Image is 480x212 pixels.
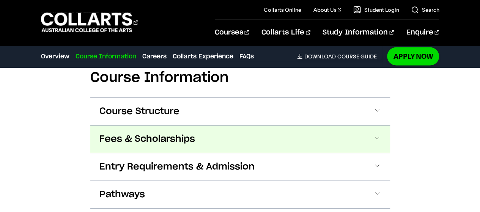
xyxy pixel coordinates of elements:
[90,126,390,153] button: Fees & Scholarships
[90,69,390,86] h2: Course Information
[90,153,390,181] button: Entry Requirements & Admission
[215,20,249,45] a: Courses
[41,52,69,61] a: Overview
[406,20,439,45] a: Enquire
[99,133,195,145] span: Fees & Scholarships
[387,47,439,65] a: Apply Now
[76,52,136,61] a: Course Information
[99,188,145,201] span: Pathways
[239,52,254,61] a: FAQs
[41,12,138,33] div: Go to homepage
[313,6,342,14] a: About Us
[90,181,390,208] button: Pathways
[323,20,394,45] a: Study Information
[99,161,255,173] span: Entry Requirements & Admission
[261,20,310,45] a: Collarts Life
[297,53,382,60] a: DownloadCourse Guide
[304,53,335,60] span: Download
[173,52,233,61] a: Collarts Experience
[142,52,167,61] a: Careers
[264,6,301,14] a: Collarts Online
[99,105,179,118] span: Course Structure
[353,6,399,14] a: Student Login
[90,98,390,125] button: Course Structure
[411,6,439,14] a: Search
